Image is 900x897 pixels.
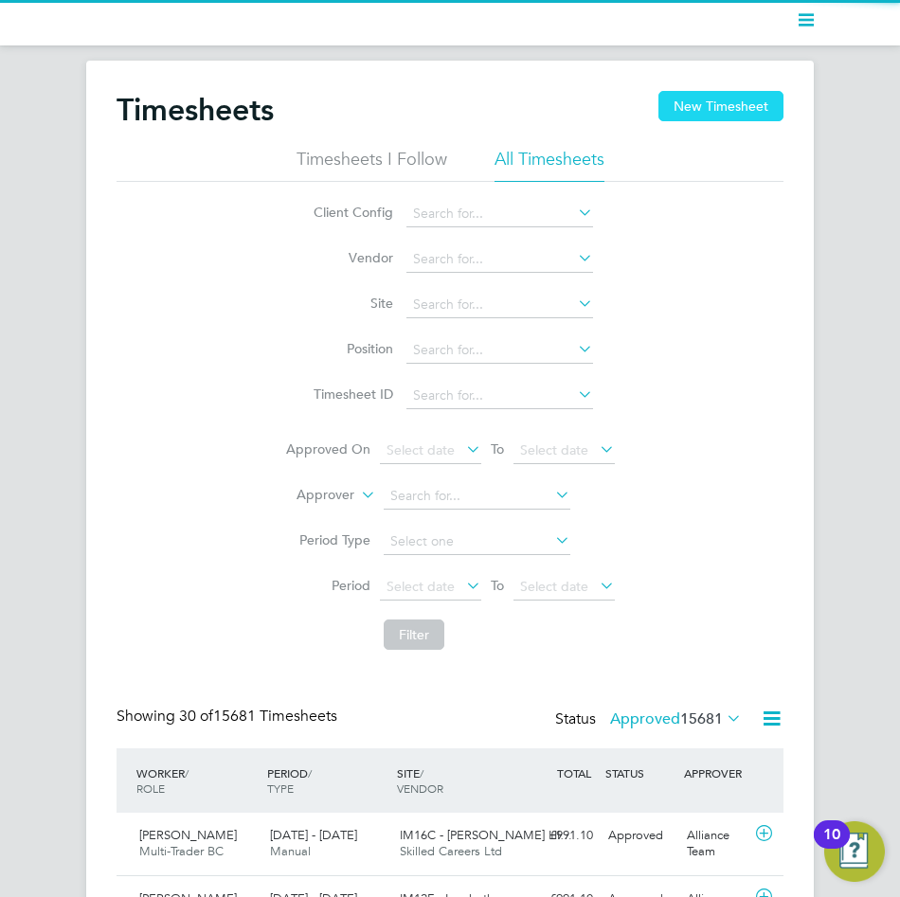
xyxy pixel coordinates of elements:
[555,707,746,733] div: Status
[658,91,783,121] button: New Timesheet
[824,821,885,882] button: Open Resource Center, 10 new notifications
[308,386,393,403] label: Timesheet ID
[406,292,593,318] input: Search for...
[179,707,213,726] span: 30 of
[384,619,444,650] button: Filter
[397,780,443,796] span: VENDOR
[269,486,354,505] label: Approver
[387,578,455,595] span: Select date
[610,709,742,728] label: Approved
[270,827,357,843] span: [DATE] - [DATE]
[495,148,604,182] li: All Timesheets
[400,827,572,843] span: IM16C - [PERSON_NAME] HI…
[308,249,393,266] label: Vendor
[384,483,570,510] input: Search for...
[308,295,393,312] label: Site
[270,843,311,859] span: Manual
[406,201,593,227] input: Search for...
[406,337,593,364] input: Search for...
[297,148,447,182] li: Timesheets I Follow
[823,834,840,859] div: 10
[285,440,370,457] label: Approved On
[601,756,679,790] div: STATUS
[117,707,341,727] div: Showing
[285,577,370,594] label: Period
[406,246,593,273] input: Search for...
[267,780,294,796] span: TYPE
[679,756,758,790] div: APPROVER
[523,820,602,852] div: £991.10
[420,765,423,780] span: /
[485,573,510,598] span: To
[139,827,237,843] span: [PERSON_NAME]
[136,780,165,796] span: ROLE
[308,204,393,221] label: Client Config
[285,531,370,548] label: Period Type
[262,756,393,805] div: PERIOD
[557,765,591,780] span: TOTAL
[308,340,393,357] label: Position
[406,383,593,409] input: Search for...
[520,441,588,458] span: Select date
[392,756,523,805] div: SITE
[139,843,224,859] span: Multi-Trader BC
[680,709,723,728] span: 15681
[185,765,189,780] span: /
[308,765,312,780] span: /
[387,441,455,458] span: Select date
[679,820,758,868] div: Alliance Team
[117,91,274,129] h2: Timesheets
[400,843,502,859] span: Skilled Careers Ltd
[179,707,337,726] span: 15681 Timesheets
[520,578,588,595] span: Select date
[132,756,262,805] div: WORKER
[485,437,510,461] span: To
[384,529,570,555] input: Select one
[601,820,679,852] div: Approved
